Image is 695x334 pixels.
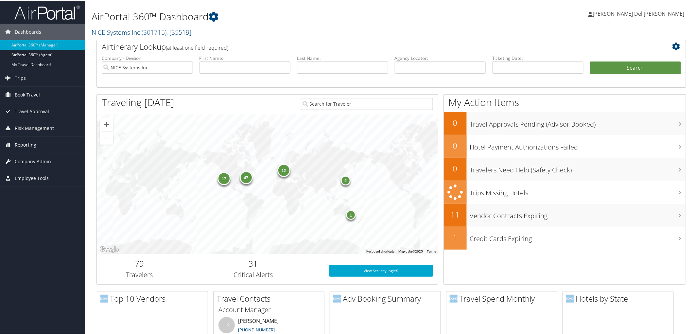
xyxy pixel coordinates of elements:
a: 0Travelers Need Help (Safety Check) [444,157,686,180]
h2: Travel Contacts [217,292,324,304]
a: NICE Systems Inc [92,27,191,36]
div: 47 [239,170,252,183]
img: domo-logo.png [333,294,341,302]
span: Trips [15,69,26,86]
label: Ticketing Date: [492,54,583,61]
label: Agency Locator: [395,54,486,61]
span: Travel Approval [15,103,49,119]
a: View SecurityLogic® [329,264,433,276]
img: domo-logo.png [566,294,574,302]
label: Last Name: [297,54,388,61]
h3: Travelers [102,270,177,279]
h2: 0 [444,162,467,173]
h2: 79 [102,257,177,269]
a: [PHONE_NUMBER] [238,326,275,332]
h3: Critical Alerts [187,270,320,279]
a: 0Hotel Payment Authorizations Failed [444,134,686,157]
h3: Travel Approvals Pending (Advisor Booked) [470,116,686,128]
img: domo-logo.png [450,294,458,302]
label: Company - Division: [102,54,193,61]
img: airportal-logo.png [14,4,80,20]
h2: Airtinerary Lookup [102,41,632,52]
span: Employee Tools [15,169,49,186]
span: Dashboards [15,23,41,40]
a: Terms (opens in new tab) [427,249,436,253]
button: Keyboard shortcuts [366,249,394,253]
h1: My Action Items [444,95,686,109]
span: (at least one field required) [166,44,228,51]
span: Risk Management [15,119,54,136]
a: 1Credit Cards Expiring [444,226,686,249]
div: 2 [341,175,351,185]
h2: 0 [444,139,467,150]
h2: 0 [444,116,467,128]
div: 1 [346,209,356,219]
span: [PERSON_NAME] Del [PERSON_NAME] [593,9,685,17]
h2: 1 [444,231,467,242]
h3: Account Manager [218,305,319,314]
span: ( 301715 ) [142,27,166,36]
a: 0Travel Approvals Pending (Advisor Booked) [444,111,686,134]
span: , [ 35519 ] [166,27,191,36]
a: Open this area in Google Maps (opens a new window) [98,245,120,253]
h2: 11 [444,208,467,220]
img: domo-logo.png [100,294,108,302]
a: Trips Missing Hotels [444,180,686,203]
span: Book Travel [15,86,40,102]
button: Zoom in [100,117,113,131]
span: Reporting [15,136,36,152]
button: Zoom out [100,131,113,144]
button: Search [590,61,681,74]
label: First Name: [200,54,291,61]
h1: AirPortal 360™ Dashboard [92,9,491,23]
div: TK [218,316,235,333]
span: Map data ©2025 [398,249,423,253]
span: Company Admin [15,153,51,169]
h2: 31 [187,257,320,269]
div: 12 [277,163,290,176]
img: Google [98,245,120,253]
h2: Travel Spend Monthly [450,292,557,304]
h2: Top 10 Vendors [100,292,208,304]
h1: Traveling [DATE] [102,95,174,109]
a: 11Vendor Contracts Expiring [444,203,686,226]
div: 17 [217,171,231,185]
h3: Vendor Contracts Expiring [470,207,686,220]
a: [PERSON_NAME] Del [PERSON_NAME] [588,3,691,23]
h3: Credit Cards Expiring [470,230,686,243]
input: Search for Traveler [301,97,433,109]
h3: Travelers Need Help (Safety Check) [470,162,686,174]
h3: Trips Missing Hotels [470,185,686,197]
h2: Hotels by State [566,292,673,304]
h3: Hotel Payment Authorizations Failed [470,139,686,151]
h2: Adv Booking Summary [333,292,441,304]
